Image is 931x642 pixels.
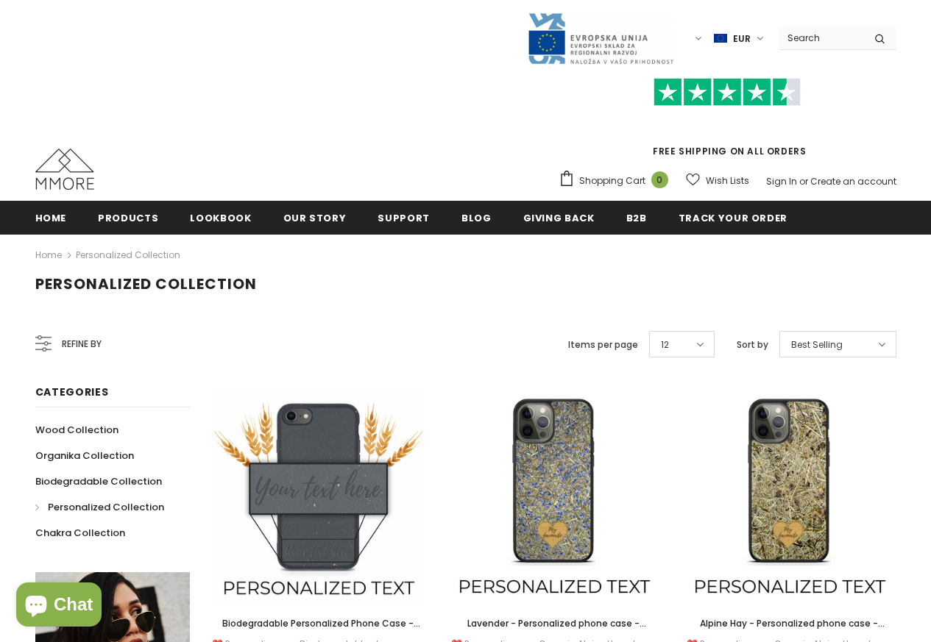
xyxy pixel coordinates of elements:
img: Trust Pilot Stars [654,78,801,107]
span: or [799,175,808,188]
a: Lavender - Personalized phone case - Personalized gift [447,616,661,632]
a: Home [35,201,67,234]
a: Wish Lists [686,168,749,193]
a: Wood Collection [35,417,118,443]
span: Wood Collection [35,423,118,437]
a: support [378,201,430,234]
span: Categories [35,385,109,399]
span: Lookbook [190,211,251,225]
span: FREE SHIPPING ON ALL ORDERS [559,85,896,157]
label: Sort by [737,338,768,352]
a: Organika Collection [35,443,134,468]
span: Wish Lists [706,174,749,188]
a: Javni Razpis [527,32,674,44]
span: Chakra Collection [35,526,125,540]
a: Sign In [766,175,797,188]
span: support [378,211,430,225]
span: Giving back [523,211,595,225]
a: Biodegradable Collection [35,468,162,494]
span: Refine by [62,336,102,352]
span: 0 [651,171,668,188]
a: Lookbook [190,201,251,234]
span: EUR [733,32,751,46]
a: Products [98,201,158,234]
span: Track your order [679,211,787,225]
span: B2B [626,211,647,225]
a: Home [35,246,62,264]
a: B2B [626,201,647,234]
span: Our Story [283,211,347,225]
iframe: Customer reviews powered by Trustpilot [559,106,896,144]
span: Products [98,211,158,225]
span: Shopping Cart [579,174,645,188]
span: Home [35,211,67,225]
span: Personalized Collection [35,274,257,294]
inbox-online-store-chat: Shopify online store chat [12,582,106,630]
input: Search Site [779,27,863,49]
a: Create an account [810,175,896,188]
a: Track your order [679,201,787,234]
span: 12 [661,338,669,352]
img: Javni Razpis [527,12,674,65]
span: Blog [461,211,492,225]
span: Biodegradable Collection [35,474,162,488]
a: Giving back [523,201,595,234]
a: Personalized Collection [76,249,180,261]
a: Alpine Hay - Personalized phone case - Personalized gift [683,616,896,632]
a: Blog [461,201,492,234]
span: Best Selling [791,338,843,352]
label: Items per page [568,338,638,352]
a: Shopping Cart 0 [559,170,676,192]
a: Chakra Collection [35,520,125,546]
img: MMORE Cases [35,149,94,190]
a: Personalized Collection [35,494,164,520]
span: Organika Collection [35,449,134,463]
a: Our Story [283,201,347,234]
a: Biodegradable Personalized Phone Case - Black [212,616,425,632]
span: Personalized Collection [48,500,164,514]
